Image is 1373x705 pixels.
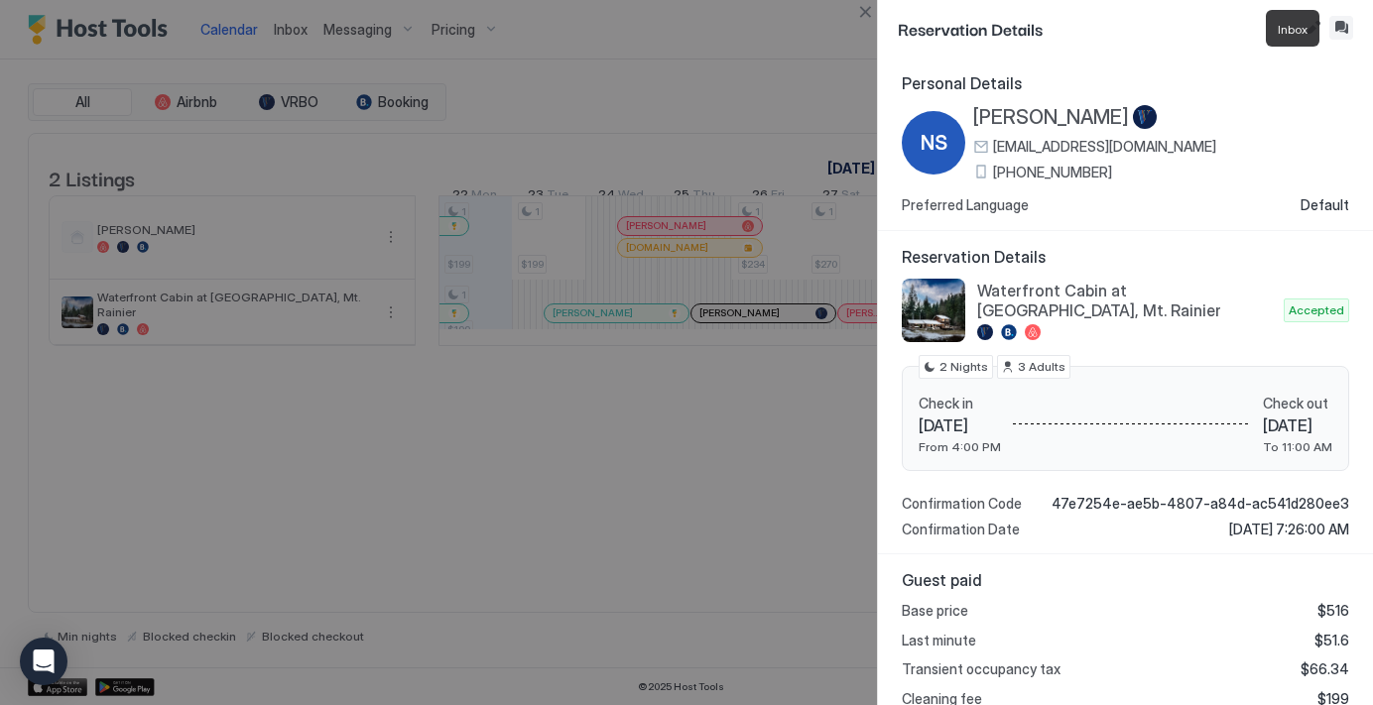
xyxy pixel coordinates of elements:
[1301,196,1349,214] span: Default
[973,105,1129,130] span: [PERSON_NAME]
[1263,395,1332,412] span: Check out
[902,602,968,620] span: Base price
[939,358,988,376] span: 2 Nights
[902,495,1022,513] span: Confirmation Code
[919,439,1001,454] span: From 4:00 PM
[1289,301,1344,319] span: Accepted
[902,247,1349,267] span: Reservation Details
[919,395,1001,412] span: Check in
[1229,521,1349,538] span: [DATE] 7:26:00 AM
[902,660,1061,678] span: Transient occupancy tax
[902,73,1349,93] span: Personal Details
[902,570,1349,590] span: Guest paid
[902,632,976,649] span: Last minute
[902,279,965,342] div: listing image
[1263,415,1332,435] span: [DATE]
[1314,632,1349,649] span: $51.6
[993,164,1112,181] span: [PHONE_NUMBER]
[902,521,1020,538] span: Confirmation Date
[1278,22,1308,37] span: Inbox
[1317,602,1349,620] span: $516
[977,281,1276,320] span: Waterfront Cabin at [GEOGRAPHIC_DATA], Mt. Rainier
[921,128,947,158] span: NS
[993,138,1216,156] span: [EMAIL_ADDRESS][DOMAIN_NAME]
[1301,660,1349,678] span: $66.34
[1329,16,1353,40] button: Inbox
[902,196,1029,214] span: Preferred Language
[919,415,1001,435] span: [DATE]
[1263,439,1332,454] span: To 11:00 AM
[1018,358,1065,376] span: 3 Adults
[898,16,1298,41] span: Reservation Details
[1052,495,1349,513] span: 47e7254e-ae5b-4807-a84d-ac541d280ee3
[20,638,67,685] div: Open Intercom Messenger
